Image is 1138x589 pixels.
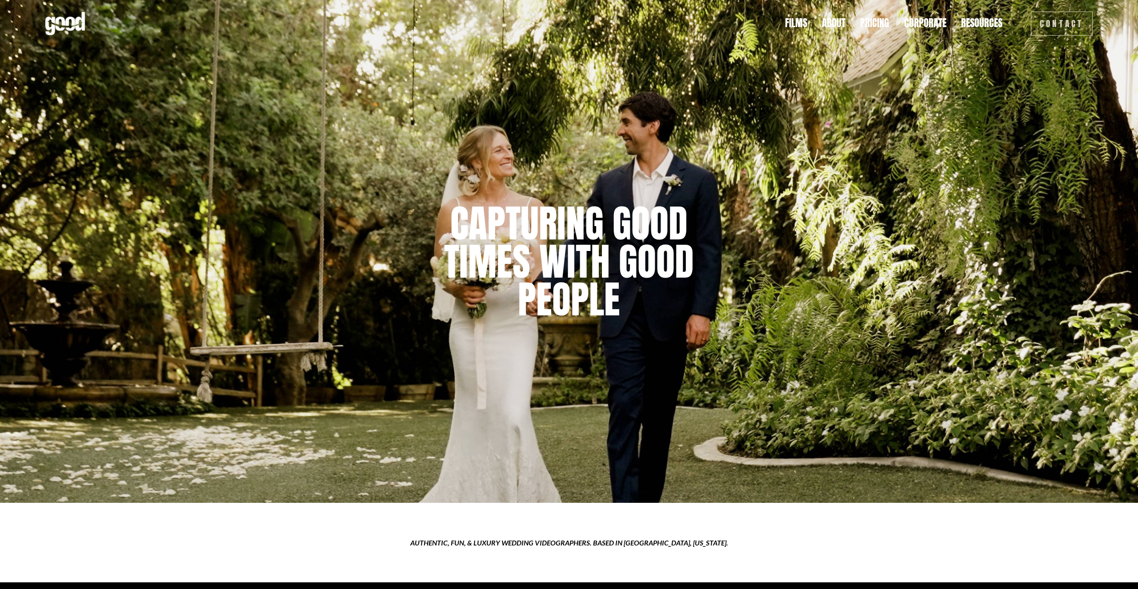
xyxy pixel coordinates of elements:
a: folder dropdown [961,16,1002,30]
a: Contact [1031,12,1093,36]
a: About [822,16,845,30]
span: Resources [961,17,1002,29]
img: Good Feeling Films [45,12,85,35]
h1: capturing good times with good people [413,204,725,318]
a: Pricing [860,16,889,30]
a: Corporate [904,16,946,30]
em: AUTHENTIC, FUN, & LUXURY WEDDING VIDEOGRAPHERS. BASED IN [GEOGRAPHIC_DATA], [US_STATE]. [410,538,728,547]
a: Films [785,16,807,30]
